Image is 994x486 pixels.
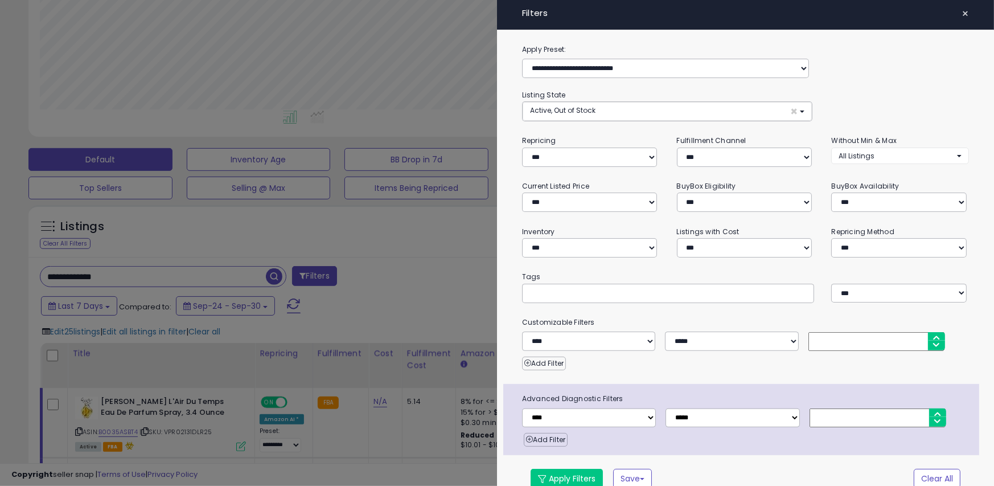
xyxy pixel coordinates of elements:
span: All Listings [839,151,874,161]
span: Active, Out of Stock [530,105,595,115]
small: BuyBox Eligibility [677,181,736,191]
small: Without Min & Max [831,136,897,145]
small: Listing State [522,90,566,100]
h4: Filters [522,9,970,18]
small: Inventory [522,227,555,236]
button: Active, Out of Stock × [523,102,812,121]
button: × [957,6,974,22]
small: Repricing Method [831,227,894,236]
span: Advanced Diagnostic Filters [514,393,980,405]
small: Fulfillment Channel [677,136,746,145]
small: Tags [514,271,978,283]
button: All Listings [831,148,969,164]
label: Apply Preset: [514,43,978,56]
button: Add Filter [524,433,568,447]
span: × [962,6,969,22]
small: Customizable Filters [514,316,978,329]
small: Listings with Cost [677,227,740,236]
button: Add Filter [522,357,566,370]
span: × [790,105,798,117]
small: Repricing [522,136,556,145]
small: BuyBox Availability [831,181,899,191]
small: Current Listed Price [522,181,589,191]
